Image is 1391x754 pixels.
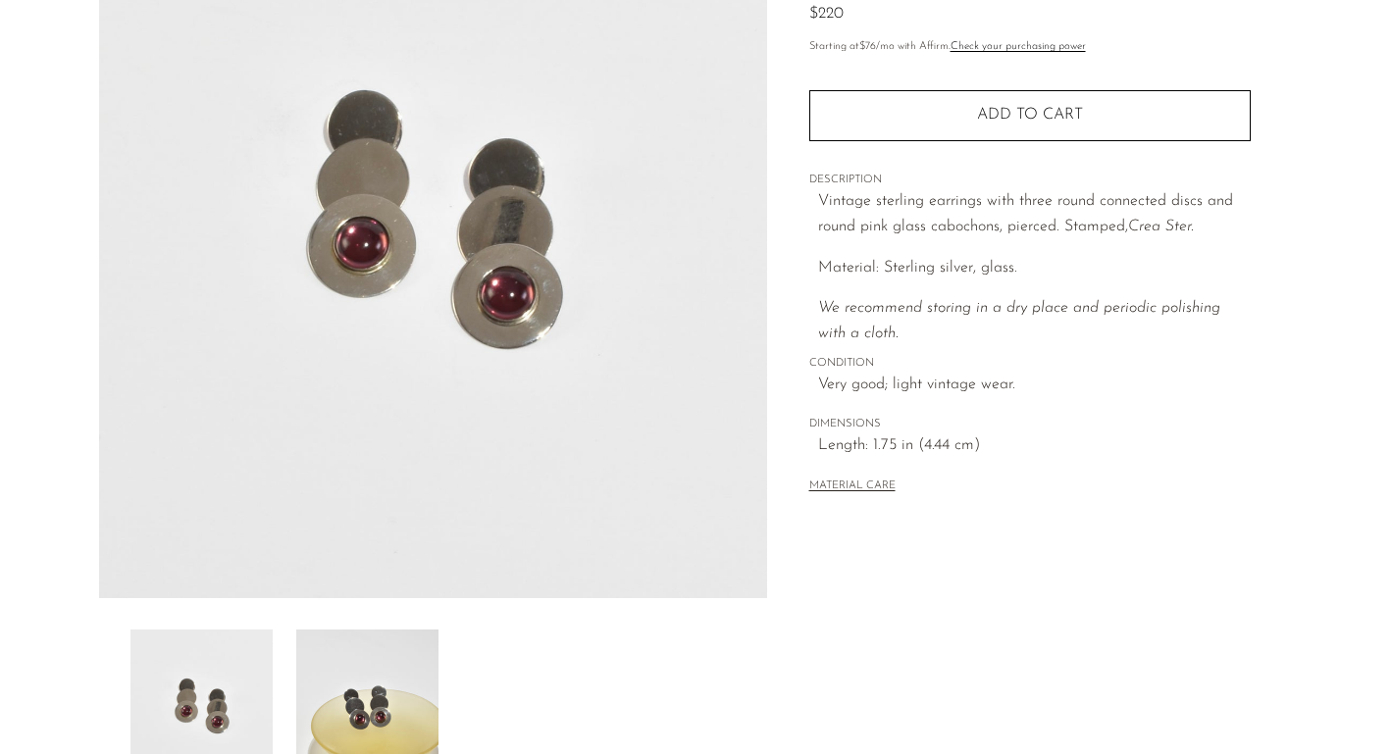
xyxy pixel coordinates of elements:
a: Check your purchasing power - Learn more about Affirm Financing (opens in modal) [951,41,1086,52]
span: $220 [809,6,844,22]
span: Very good; light vintage wear. [818,373,1251,398]
span: Add to cart [977,107,1083,123]
span: $76 [859,41,876,52]
button: Add to cart [809,90,1251,141]
em: Crea Ster. [1128,219,1194,234]
p: Vintage sterling earrings with three round connected discs and round pink glass cabochons, pierce... [818,189,1251,239]
span: DESCRIPTION [809,172,1251,189]
p: Material: Sterling silver, glass. [818,256,1251,281]
span: CONDITION [809,355,1251,373]
button: MATERIAL CARE [809,479,896,494]
span: DIMENSIONS [809,416,1251,433]
p: Starting at /mo with Affirm. [809,38,1251,56]
i: We recommend storing in a dry place and periodic polishing with a cloth. [818,300,1220,341]
span: Length: 1.75 in (4.44 cm) [818,433,1251,459]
